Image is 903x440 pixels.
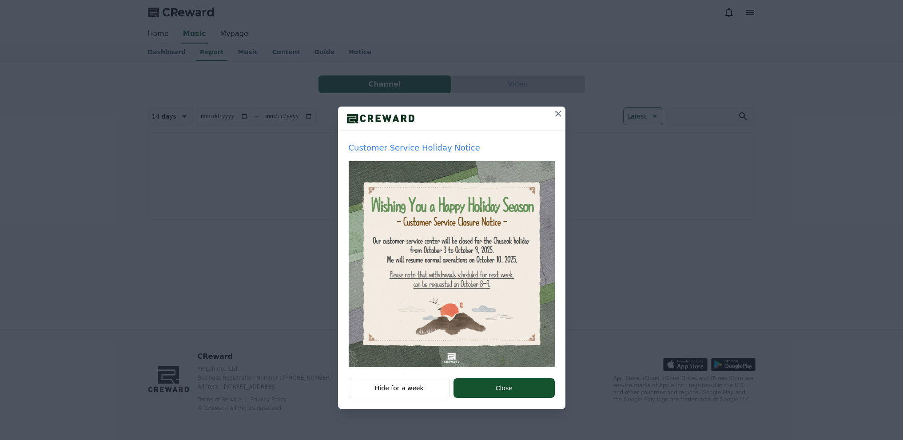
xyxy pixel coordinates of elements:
[349,378,450,398] button: Hide for a week
[453,378,554,398] button: Close
[349,142,555,367] a: Customer Service Holiday Notice
[338,112,423,125] img: logo
[349,142,555,154] p: Customer Service Holiday Notice
[349,161,555,367] img: popup thumbnail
